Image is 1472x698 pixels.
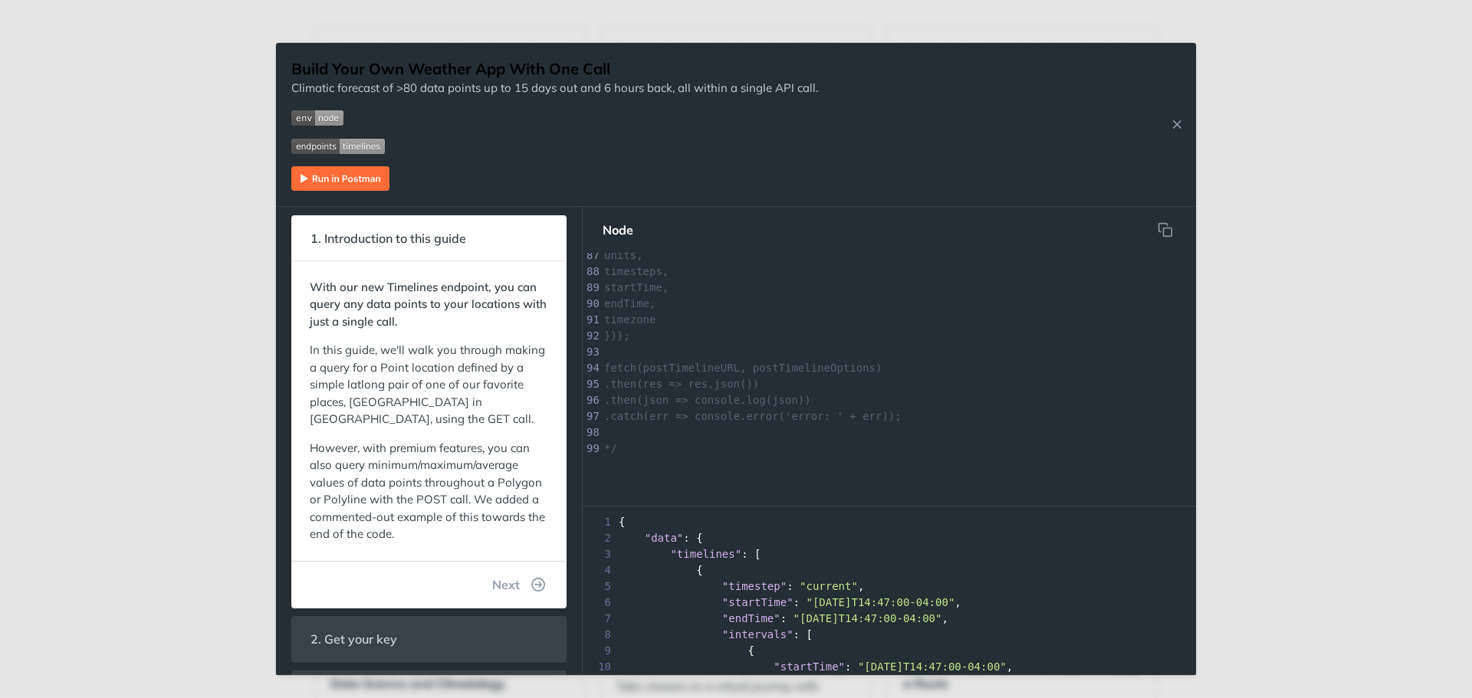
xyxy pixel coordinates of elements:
[583,530,616,546] span: 2
[583,514,616,530] span: 1
[583,424,598,441] div: 98
[583,562,1196,578] div: {
[291,58,818,80] h1: Build Your Own Weather App With One Call
[583,264,598,280] div: 88
[291,110,343,126] img: env
[583,514,1196,530] div: {
[604,265,669,277] span: timesteps,
[583,408,598,424] div: 97
[583,296,598,312] div: 90
[722,580,787,592] span: "timestep"
[583,376,598,392] div: 95
[583,659,616,675] span: 10
[583,627,1196,643] div: : [
[583,611,1196,627] div: : ,
[291,137,818,155] span: Expand image
[858,660,1007,673] span: "[DATE]T14:47:00-04:00"
[800,580,858,592] span: "current"
[806,596,955,608] span: "[DATE]T14:47:00-04:00"
[645,532,684,544] span: "data"
[722,628,793,641] span: "intervals"
[583,441,598,457] div: 99
[300,624,408,654] span: 2. Get your key
[583,659,1196,675] div: : ,
[722,612,780,624] span: "endTime"
[291,215,567,608] section: 1. Introduction to this guideWith our new Timelines endpoint, you can query any data points to yo...
[480,569,558,600] button: Next
[492,575,520,594] span: Next
[310,440,548,543] p: However, with premium features, you can also query minimum/maximum/average values of data points ...
[291,169,389,184] a: Expand image
[583,247,598,264] div: 87
[291,80,818,97] p: Climatic forecast of >80 data points up to 15 days out and 6 hours back, all within a single API ...
[583,627,616,643] span: 8
[583,562,616,578] span: 4
[604,378,759,390] span: .then(res => res.json())
[583,344,598,360] div: 93
[583,360,598,376] div: 94
[1158,222,1173,238] svg: hidden
[604,313,655,326] span: timezone
[590,215,646,245] button: Node
[583,675,1196,691] div: : {
[583,611,616,627] span: 7
[291,166,389,191] img: Run in Postman
[583,328,598,344] div: 92
[604,281,669,293] span: startTime,
[604,249,643,261] span: units,
[1150,215,1181,245] button: Copy
[583,546,1196,562] div: : [
[583,530,1196,546] div: : {
[583,643,616,659] span: 9
[604,362,882,374] span: fetch(postTimelineURL, postTimelineOptions)
[583,643,1196,659] div: {
[310,342,548,428] p: In this guide, we'll walk you through making a query for a Point location defined by a simple lat...
[583,595,616,611] span: 6
[604,297,655,310] span: endTime,
[300,224,477,254] span: 1. Introduction to this guide
[722,596,793,608] span: "startTime"
[583,392,598,408] div: 96
[793,612,942,624] span: "[DATE]T14:47:00-04:00"
[774,660,845,673] span: "startTime"
[583,595,1196,611] div: : ,
[583,578,616,595] span: 5
[583,546,616,562] span: 3
[583,675,616,691] span: 11
[583,312,598,328] div: 91
[310,280,547,329] strong: With our new Timelines endpoint, you can query any data points to your locations with just a sing...
[604,410,902,422] span: .catch(err => console.error('error: ' + err));
[583,280,598,296] div: 89
[604,329,630,342] span: })};
[291,616,567,663] section: 2. Get your key
[1165,116,1188,132] button: Close Recipe
[291,139,385,154] img: endpoint
[604,394,811,406] span: .then(json => console.log(json))
[291,109,818,126] span: Expand image
[670,548,741,560] span: "timelines"
[583,578,1196,595] div: : ,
